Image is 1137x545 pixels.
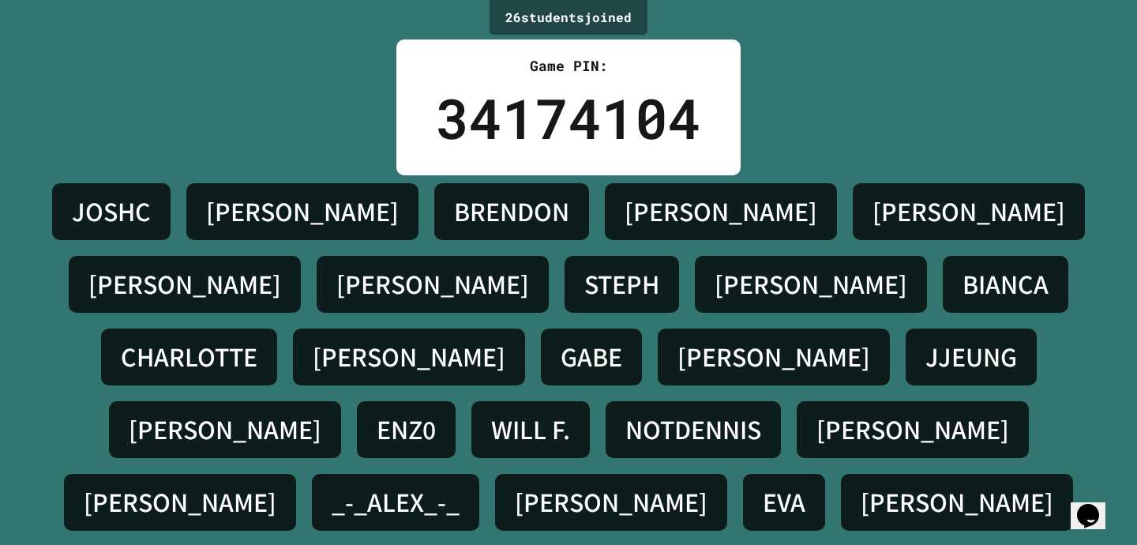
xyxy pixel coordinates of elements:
[491,413,570,446] h4: WILL F.
[925,340,1017,374] h4: JJEUNG
[436,55,701,77] div: Game PIN:
[816,413,1009,446] h4: [PERSON_NAME]
[121,340,257,374] h4: CHARLOTTE
[515,486,707,519] h4: [PERSON_NAME]
[677,340,870,374] h4: [PERSON_NAME]
[625,413,761,446] h4: NOTDENNIS
[88,268,281,301] h4: [PERSON_NAME]
[715,268,907,301] h4: [PERSON_NAME]
[454,195,569,228] h4: BRENDON
[963,268,1049,301] h4: BIANCA
[872,195,1065,228] h4: [PERSON_NAME]
[129,413,321,446] h4: [PERSON_NAME]
[1071,482,1121,529] iframe: chat widget
[336,268,529,301] h4: [PERSON_NAME]
[313,340,505,374] h4: [PERSON_NAME]
[206,195,399,228] h4: [PERSON_NAME]
[763,486,805,519] h4: EVA
[584,268,659,301] h4: STEPH
[332,486,460,519] h4: _-_ALEX_-_
[436,77,701,160] div: 34174104
[377,413,436,446] h4: ENZ0
[861,486,1053,519] h4: [PERSON_NAME]
[84,486,276,519] h4: [PERSON_NAME]
[72,195,151,228] h4: JOSHC
[561,340,622,374] h4: GABE
[625,195,817,228] h4: [PERSON_NAME]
